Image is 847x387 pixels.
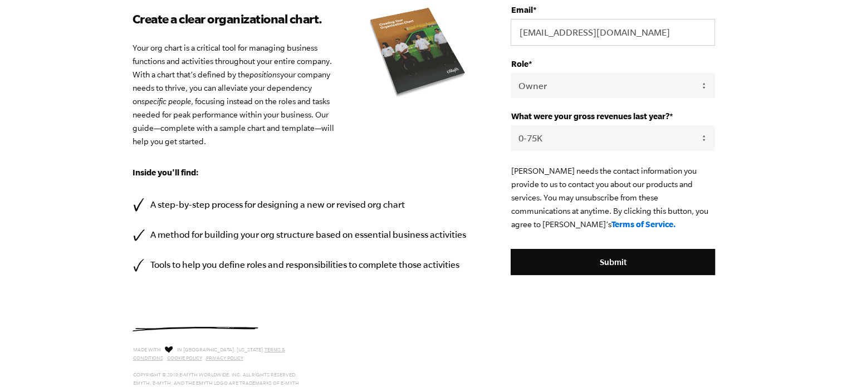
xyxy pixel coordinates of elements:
p: [PERSON_NAME] needs the contact information you provide to us to contact you about our products a... [511,164,714,231]
span: Role [511,59,528,68]
h3: Create a clear organizational chart. [133,10,478,28]
em: specific people [141,97,191,106]
li: A step-by-step process for designing a new or revised org chart [133,197,478,212]
img: Love [165,346,173,353]
span: What were your gross revenues last year? [511,111,669,121]
iframe: Chat Widget [791,334,847,387]
a: Terms of Service. [611,219,675,229]
em: positions [249,70,280,79]
span: Email [511,5,532,14]
li: Tools to help you define roles and responsibilities to complete those activities [133,257,478,272]
a: Privacy Policy [206,355,243,361]
strong: Inside you'll find: [133,168,199,177]
li: A method for building your org structure based on essential business activities [133,227,478,242]
a: Terms & Conditions [133,347,285,361]
input: Submit [511,249,714,276]
p: Your org chart is a critical tool for managing business functions and activities throughout your ... [133,41,478,148]
a: Cookie Policy [167,355,202,361]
